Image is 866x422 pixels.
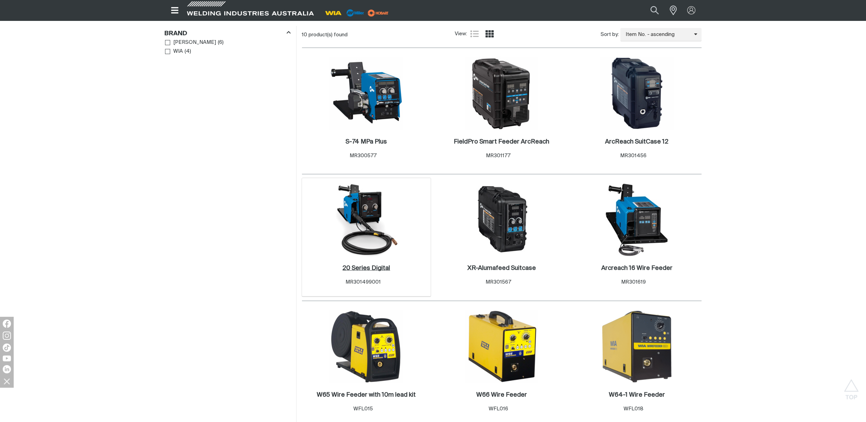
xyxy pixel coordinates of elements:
a: WIA [165,47,183,56]
a: W65 Wire Feeder with 10m lead kit [317,391,416,399]
span: MR301499001 [346,280,381,285]
h2: W64-1 Wire Feeder [609,392,665,398]
h2: ArcReach SuitCase 12 [605,139,668,145]
span: MR301619 [621,280,646,285]
img: 20 Series Digital [330,183,403,257]
img: ArcReach SuitCase 12 [600,57,674,130]
a: W66 Wire Feeder [476,391,527,399]
h2: W66 Wire Feeder [476,392,527,398]
input: Product name or item number... [634,3,666,18]
span: ( 6 ) [218,39,224,47]
img: S-74 MPa Plus [330,57,403,130]
button: Search products [643,3,666,18]
a: XR-Alumafeed Suitcase [467,264,536,272]
img: XR-Alumafeed Suitcase [465,183,538,257]
button: Scroll to top [844,379,859,395]
img: W65 Wire Feeder with 10m lead kit [330,310,403,383]
img: W64-1 Wire Feeder [600,310,674,383]
a: 20 Series Digital [342,264,390,272]
img: LinkedIn [3,365,11,373]
a: W64-1 Wire Feeder [609,391,665,399]
span: WFL015 [353,406,373,411]
h3: Brand [165,30,188,38]
img: YouTube [3,356,11,361]
img: miller [366,8,391,18]
span: WIA [173,48,183,55]
h2: XR-Alumafeed Suitcase [467,265,536,271]
a: List view [470,30,479,38]
img: Instagram [3,332,11,340]
img: hide socials [1,375,13,387]
a: Arcreach 16 Wire Feeder [601,264,673,272]
img: Facebook [3,320,11,328]
img: W66 Wire Feeder [465,310,538,383]
span: Item No. - ascending [620,31,694,39]
img: TikTok [3,344,11,352]
span: WFL016 [489,406,508,411]
span: ( 4 ) [185,48,191,55]
a: miller [366,10,391,15]
ul: Brand [165,38,290,56]
span: [PERSON_NAME] [173,39,216,47]
span: WFL018 [624,406,643,411]
span: View: [455,30,467,38]
a: ArcReach SuitCase 12 [605,138,668,146]
img: Arcreach 16 Wire Feeder [600,183,674,257]
h2: S-74 MPa Plus [346,139,387,145]
span: Sort by: [601,31,619,39]
span: MR301567 [486,280,511,285]
span: MR301177 [486,153,511,158]
div: 10 [302,32,455,38]
span: MR300577 [350,153,377,158]
h2: Arcreach 16 Wire Feeder [601,265,673,271]
span: product(s) found [309,32,348,37]
div: Brand [165,28,291,38]
a: FieldPro Smart Feeder ArcReach [454,138,549,146]
section: Product list controls [302,26,702,44]
aside: Filters [165,26,291,57]
h2: FieldPro Smart Feeder ArcReach [454,139,549,145]
img: FieldPro Smart Feeder ArcReach [465,57,538,130]
h2: W65 Wire Feeder with 10m lead kit [317,392,416,398]
h2: 20 Series Digital [342,265,390,271]
a: S-74 MPa Plus [346,138,387,146]
span: MR301456 [620,153,647,158]
a: [PERSON_NAME] [165,38,216,47]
